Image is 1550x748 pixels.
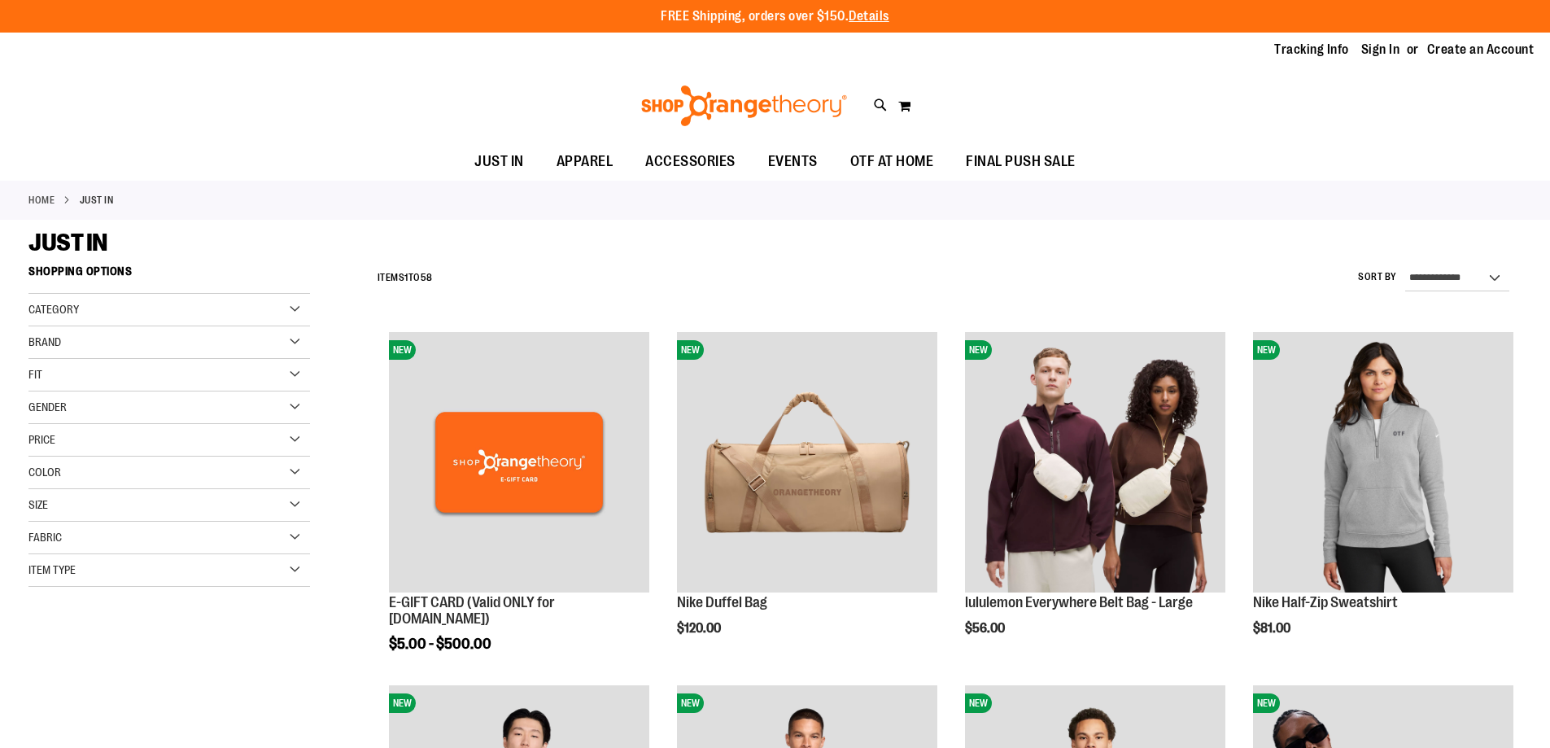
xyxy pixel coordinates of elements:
[28,193,55,208] a: Home
[28,229,107,256] span: JUST IN
[1253,594,1398,610] a: Nike Half-Zip Sweatshirt
[1253,332,1513,593] img: Nike Half-Zip Sweatshirt
[28,257,310,294] strong: Shopping Options
[389,693,416,713] span: NEW
[950,143,1092,181] a: FINAL PUSH SALE
[381,324,657,693] div: product
[957,324,1233,677] div: product
[1253,340,1280,360] span: NEW
[557,143,613,180] span: APPAREL
[389,332,649,595] a: E-GIFT CARD (Valid ONLY for ShopOrangetheory.com)NEW
[28,400,67,413] span: Gender
[677,332,937,593] img: Nike Duffel Bag
[389,636,491,652] span: $5.00 - $500.00
[1358,270,1397,284] label: Sort By
[965,332,1225,595] a: lululemon Everywhere Belt Bag - LargeNEW
[1245,324,1522,677] div: product
[1361,41,1400,59] a: Sign In
[28,368,42,381] span: Fit
[661,7,889,26] p: FREE Shipping, orders over $150.
[965,693,992,713] span: NEW
[80,193,114,208] strong: JUST IN
[28,563,76,576] span: Item Type
[1427,41,1535,59] a: Create an Account
[1253,332,1513,595] a: Nike Half-Zip SweatshirtNEW
[421,272,433,283] span: 58
[677,332,937,595] a: Nike Duffel BagNEW
[965,332,1225,593] img: lululemon Everywhere Belt Bag - Large
[1274,41,1349,59] a: Tracking Info
[404,272,408,283] span: 1
[669,324,945,677] div: product
[474,143,524,180] span: JUST IN
[966,143,1076,180] span: FINAL PUSH SALE
[28,531,62,544] span: Fabric
[645,143,736,180] span: ACCESSORIES
[677,621,723,636] span: $120.00
[752,143,834,181] a: EVENTS
[834,143,950,181] a: OTF AT HOME
[28,466,61,479] span: Color
[458,143,540,180] a: JUST IN
[850,143,934,180] span: OTF AT HOME
[28,303,79,316] span: Category
[1253,621,1293,636] span: $81.00
[965,621,1007,636] span: $56.00
[965,594,1193,610] a: lululemon Everywhere Belt Bag - Large
[1253,693,1280,713] span: NEW
[540,143,630,181] a: APPAREL
[389,340,416,360] span: NEW
[389,332,649,593] img: E-GIFT CARD (Valid ONLY for ShopOrangetheory.com)
[965,340,992,360] span: NEW
[629,143,752,181] a: ACCESSORIES
[28,498,48,511] span: Size
[28,433,55,446] span: Price
[677,594,767,610] a: Nike Duffel Bag
[389,594,555,627] a: E-GIFT CARD (Valid ONLY for [DOMAIN_NAME])
[677,693,704,713] span: NEW
[28,335,61,348] span: Brand
[849,9,889,24] a: Details
[677,340,704,360] span: NEW
[639,85,849,126] img: Shop Orangetheory
[378,265,433,291] h2: Items to
[768,143,818,180] span: EVENTS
